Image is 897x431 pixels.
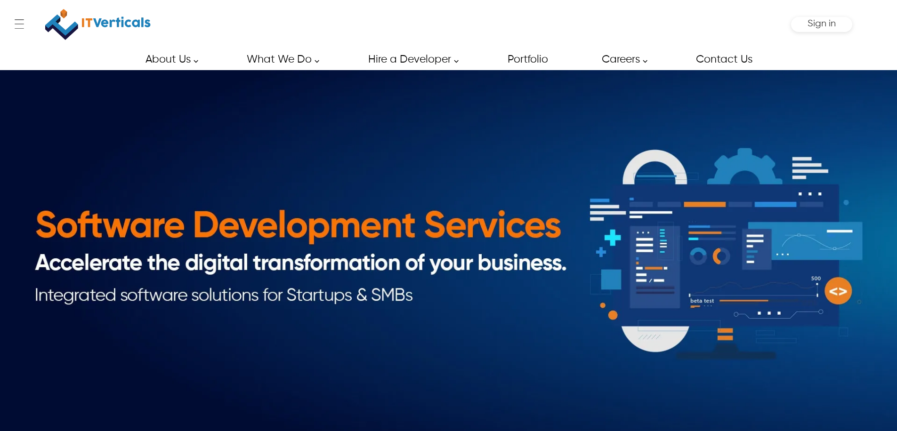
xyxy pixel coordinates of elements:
a: Hire a Developer [357,49,464,70]
a: About Us [135,49,203,70]
a: What We Do [236,49,324,70]
span: Sign in [808,19,836,29]
a: Sign in [808,22,836,28]
a: Contact Us [685,49,762,70]
a: Careers [591,49,653,70]
a: Portfolio [497,49,558,70]
img: IT Verticals Inc [45,5,151,44]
